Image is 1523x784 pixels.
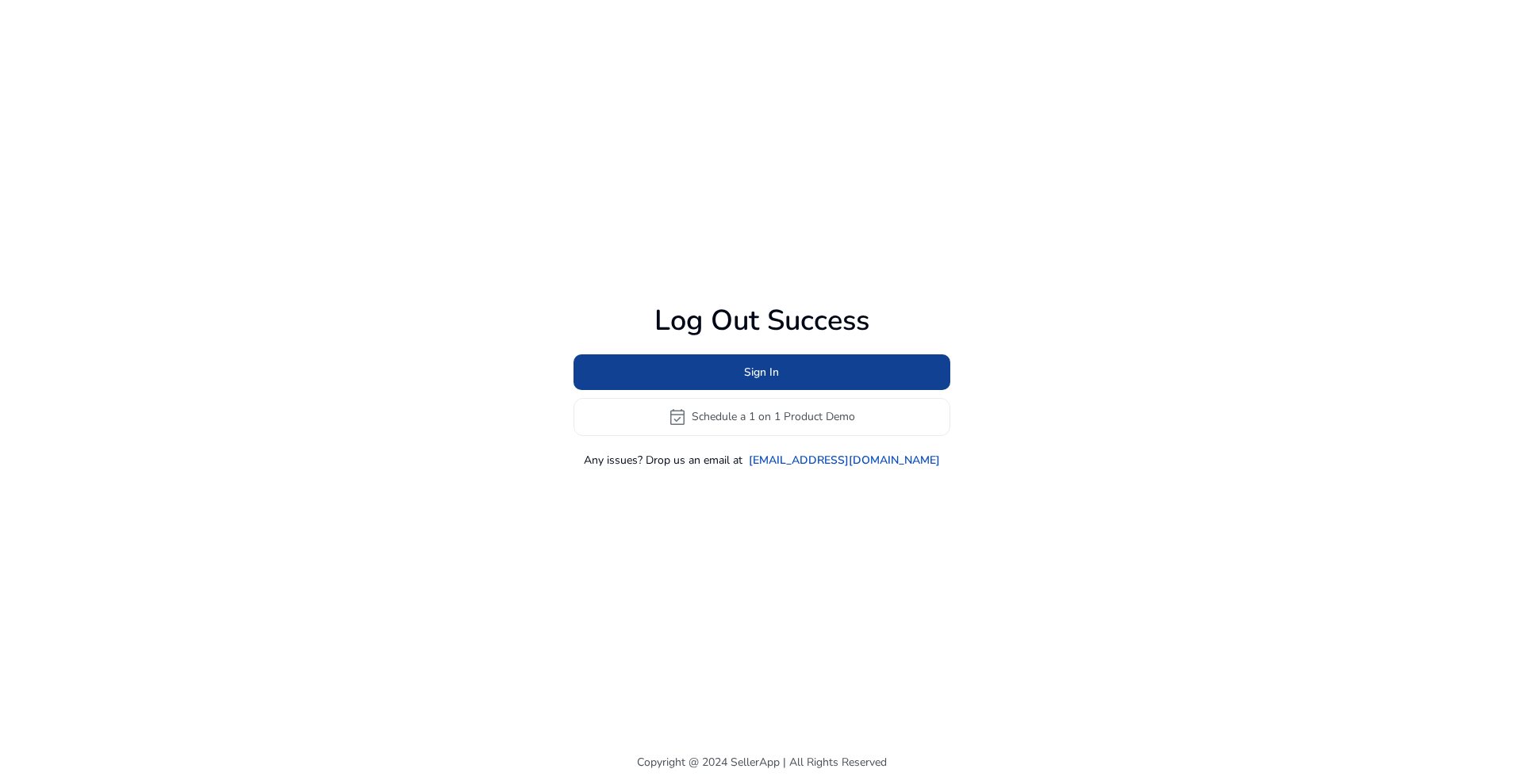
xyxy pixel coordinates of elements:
button: Sign In [574,354,950,390]
h1: Log Out Success [574,304,950,338]
span: Sign In [744,364,779,381]
span: event_available [668,407,687,426]
p: Any issues? Drop us an email at [584,452,742,468]
button: event_availableSchedule a 1 on 1 Product Demo [574,398,950,436]
a: [EMAIL_ADDRESS][DOMAIN_NAME] [749,452,940,468]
